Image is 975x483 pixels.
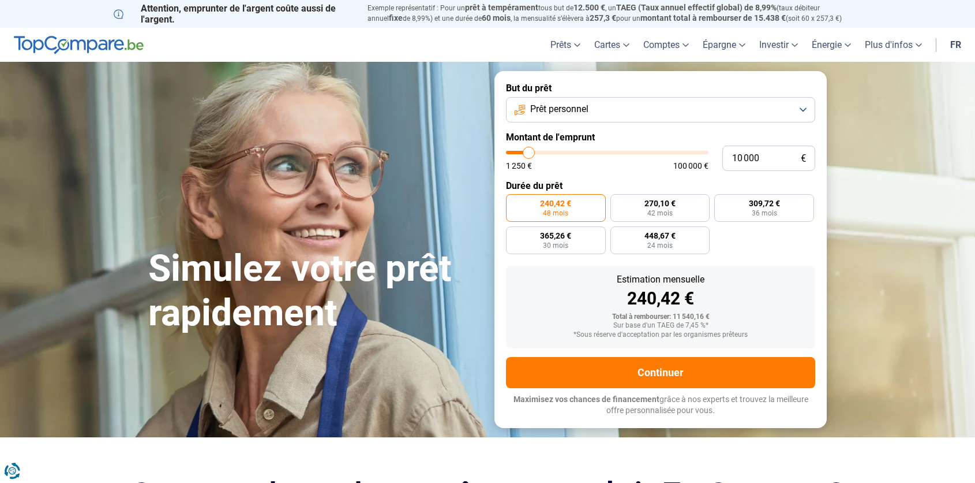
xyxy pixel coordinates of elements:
[506,162,532,170] span: 1 250 €
[644,232,676,240] span: 448,67 €
[943,28,968,62] a: fr
[543,242,568,249] span: 30 mois
[530,103,588,116] span: Prêt personnel
[543,210,568,217] span: 48 mois
[543,28,587,62] a: Prêts
[148,247,481,336] h1: Simulez votre prêt rapidement
[513,395,659,404] span: Maximisez vos chances de financement
[465,3,538,12] span: prêt à tempérament
[647,210,673,217] span: 42 mois
[573,3,605,12] span: 12.500 €
[636,28,696,62] a: Comptes
[644,199,676,207] span: 270,10 €
[640,13,786,23] span: montant total à rembourser de 15.438 €
[506,83,815,94] label: But du prêt
[506,132,815,143] label: Montant de l'emprunt
[506,180,815,191] label: Durée du prêt
[801,154,806,164] span: €
[590,13,616,23] span: 257,3 €
[858,28,929,62] a: Plus d'infos
[616,3,777,12] span: TAEG (Taux annuel effectif global) de 8,99%
[14,36,144,54] img: TopCompare
[515,313,806,321] div: Total à rembourser: 11 540,16 €
[540,232,571,240] span: 365,26 €
[515,290,806,307] div: 240,42 €
[506,97,815,122] button: Prêt personnel
[482,13,511,23] span: 60 mois
[587,28,636,62] a: Cartes
[752,28,805,62] a: Investir
[389,13,403,23] span: fixe
[367,3,861,24] p: Exemple représentatif : Pour un tous but de , un (taux débiteur annuel de 8,99%) et une durée de ...
[647,242,673,249] span: 24 mois
[540,199,571,207] span: 240,42 €
[696,28,752,62] a: Épargne
[515,322,806,330] div: Sur base d'un TAEG de 7,45 %*
[673,162,708,170] span: 100 000 €
[515,275,806,284] div: Estimation mensuelle
[506,357,815,388] button: Continuer
[515,331,806,339] div: *Sous réserve d'acceptation par les organismes prêteurs
[506,394,815,417] p: grâce à nos experts et trouvez la meilleure offre personnalisée pour vous.
[805,28,858,62] a: Énergie
[114,3,354,25] p: Attention, emprunter de l'argent coûte aussi de l'argent.
[749,199,780,207] span: 309,72 €
[752,210,777,217] span: 36 mois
